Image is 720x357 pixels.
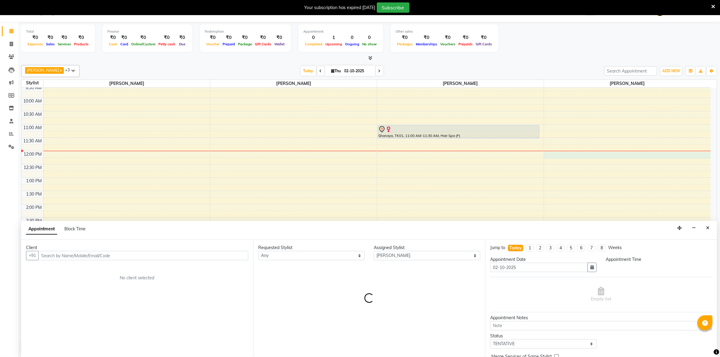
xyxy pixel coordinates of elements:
div: Other sales [396,29,494,34]
span: Block Time [64,226,86,232]
span: Cash [107,42,119,46]
div: Today [509,245,522,251]
div: 1:00 PM [25,178,43,184]
span: Petty cash [157,42,177,46]
div: 12:30 PM [23,164,43,171]
div: 0 [361,34,378,41]
div: 2:30 PM [25,218,43,224]
div: Jump to [490,245,505,251]
span: ADD NEW [662,69,680,73]
span: Expenses [26,42,44,46]
input: yyyy-mm-dd [490,263,588,272]
a: x [59,68,62,73]
span: Vouchers [439,42,457,46]
div: 1 [324,34,344,41]
div: 11:30 AM [22,138,43,144]
span: Gift Cards [253,42,273,46]
div: Finance [107,29,187,34]
span: Services [56,42,73,46]
span: +3 [65,67,74,72]
input: Search by Name/Mobile/Email/Code [38,251,248,260]
div: ₹0 [26,34,44,41]
span: Appointment [26,224,57,235]
span: [PERSON_NAME] [44,80,210,87]
div: 11:00 AM [22,125,43,131]
span: Today [301,66,316,76]
span: Thu [330,69,343,73]
div: Your subscription has expired [DATE] [305,5,376,11]
span: Package [236,42,253,46]
div: 10:00 AM [22,98,43,104]
div: ₹0 [457,34,474,41]
div: ₹0 [273,34,286,41]
span: Upcoming [324,42,344,46]
div: ₹0 [221,34,236,41]
div: Total [26,29,90,34]
li: 2 [536,245,544,252]
li: 7 [588,245,595,252]
div: 0 [303,34,324,41]
span: Due [178,42,187,46]
div: Appointment Date [490,256,597,263]
div: ₹0 [157,34,177,41]
span: Online/Custom [130,42,157,46]
div: ₹0 [119,34,130,41]
div: ₹0 [44,34,56,41]
span: Voucher [205,42,221,46]
span: Card [119,42,130,46]
div: Client [26,245,248,251]
div: 2:00 PM [25,204,43,211]
div: ₹0 [177,34,187,41]
span: Ongoing [344,42,361,46]
span: Empty list [591,287,611,302]
button: Close [703,223,712,233]
div: Appointment Time [606,256,712,263]
span: Wallet [273,42,286,46]
span: Gift Cards [474,42,494,46]
li: 5 [567,245,575,252]
button: +91 [26,251,39,260]
div: Weeks [608,245,622,251]
span: [PERSON_NAME] [210,80,377,87]
div: Redemption [205,29,286,34]
li: 4 [557,245,565,252]
div: ₹0 [107,34,119,41]
span: Packages [396,42,414,46]
span: Prepaid [221,42,236,46]
li: 1 [526,245,534,252]
li: 6 [577,245,585,252]
div: 10:30 AM [22,111,43,118]
div: Appointment [303,29,378,34]
div: ₹0 [439,34,457,41]
div: Requested Stylist [258,245,365,251]
div: ₹0 [130,34,157,41]
div: ₹0 [236,34,253,41]
div: ₹0 [396,34,414,41]
div: Status [490,333,597,339]
button: Subscribe [377,2,409,13]
div: ₹0 [474,34,494,41]
div: ₹0 [205,34,221,41]
li: 3 [546,245,554,252]
div: Stylist [21,80,43,86]
li: 8 [598,245,606,252]
span: [PERSON_NAME] [544,80,711,87]
div: 0 [344,34,361,41]
span: Products [73,42,90,46]
div: Shanaya, TK01, 11:00 AM-11:30 AM, Hair Spa (F) [378,125,539,138]
span: No show [361,42,378,46]
div: 9:30 AM [25,85,43,91]
div: ₹0 [56,34,73,41]
div: ₹0 [73,34,90,41]
span: [PERSON_NAME] [377,80,544,87]
button: ADD NEW [661,67,682,75]
span: Prepaids [457,42,474,46]
div: ₹0 [414,34,439,41]
span: Sales [44,42,56,46]
span: Completed [303,42,324,46]
div: 12:00 PM [23,151,43,157]
input: Search Appointment [604,66,657,76]
input: 2025-10-02 [343,67,373,76]
div: No client selected [41,275,234,281]
div: 1:30 PM [25,191,43,197]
